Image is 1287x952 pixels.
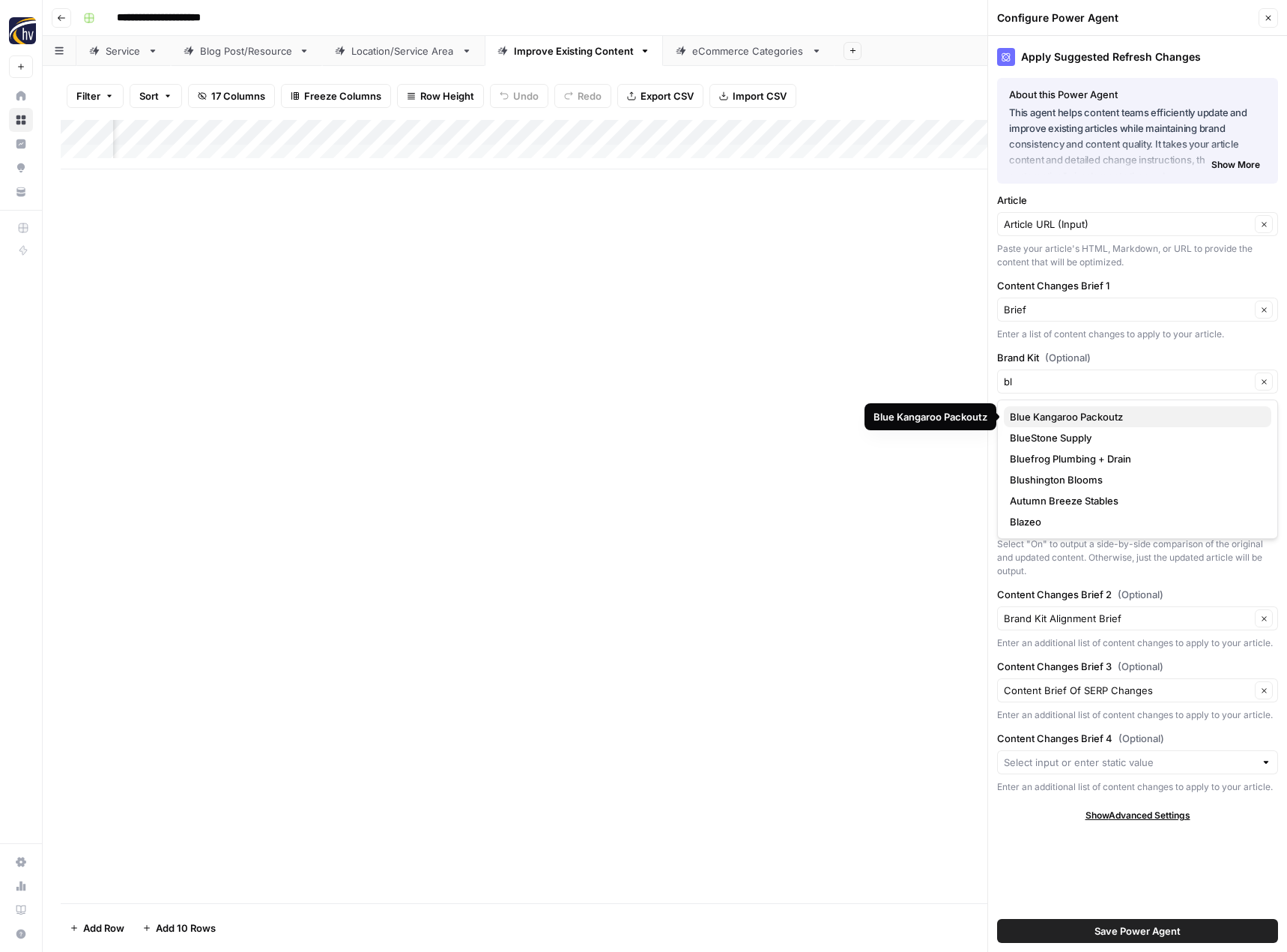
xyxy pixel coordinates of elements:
input: Article URL (Input) [1004,217,1250,232]
div: Location/Service Area [351,43,455,58]
div: About this Power Agent [1009,87,1266,102]
a: Improve Existing Content [485,36,663,66]
label: Content Changes Brief 3 [997,659,1278,674]
button: Workspace: HigherVisibility [9,12,33,49]
a: Opportunities [9,156,33,180]
label: Brand Kit [997,350,1278,365]
div: Select "On" to output a side-by-side comparison of the original and updated content. Otherwise, j... [997,537,1278,578]
label: Article [997,193,1278,208]
span: Blazeo [1010,514,1259,529]
span: Show Advanced Settings [1085,809,1190,822]
button: Undo [490,84,548,108]
span: Row Height [420,88,474,103]
button: Row Height [397,84,484,108]
span: Filter [76,88,100,103]
button: 17 Columns [188,84,275,108]
button: Sort [130,84,182,108]
div: eCommerce Categories [692,43,805,58]
button: Save Power Agent [997,919,1278,943]
a: Home [9,84,33,108]
input: Select input or enter static value [1004,755,1255,770]
input: Brief [1004,302,1250,317]
div: Enter an additional list of content changes to apply to your article. [997,780,1278,794]
span: Freeze Columns [304,88,381,103]
span: Blue Kangaroo Packoutz [1010,409,1259,424]
span: (Optional) [1118,731,1164,746]
div: Blog Post/Resource [200,43,293,58]
span: Bluefrog Plumbing + Drain [1010,451,1259,466]
a: Service [76,36,171,66]
div: Apply Suggested Refresh Changes [997,48,1278,66]
button: Help + Support [9,922,33,946]
span: (Optional) [1118,659,1163,674]
button: Export CSV [617,84,703,108]
label: Content Changes Brief 2 [997,587,1278,602]
input: HigherVisibility [1004,374,1250,389]
a: eCommerce Categories [663,36,835,66]
input: Content Brief Of SERP Changes [1004,683,1250,698]
div: Enter an additional list of content changes to apply to your article. [997,636,1278,650]
a: Blog Post/Resource [171,36,322,66]
a: Settings [9,850,33,874]
a: Browse [9,108,33,132]
div: Service [106,43,142,58]
span: Sort [139,88,159,103]
span: Add Row [83,921,124,936]
button: Add 10 Rows [133,916,225,940]
a: Insights [9,132,33,156]
button: Import CSV [709,84,796,108]
span: Autumn Breeze Stables [1010,493,1259,508]
span: Add 10 Rows [156,921,216,936]
div: Enter an additional list of content changes to apply to your article. [997,708,1278,722]
a: Learning Hub [9,898,33,922]
span: Redo [578,88,602,103]
span: Export CSV [641,88,694,103]
span: Save Power Agent [1094,924,1181,939]
button: Freeze Columns [281,84,391,108]
img: HigherVisibility Logo [9,17,36,44]
button: Show More [1205,155,1266,175]
span: (Optional) [1118,587,1163,602]
input: Brand Kit Alignment Brief [1004,611,1250,626]
span: 17 Columns [211,88,265,103]
span: Show More [1211,158,1260,172]
button: Redo [554,84,611,108]
span: Undo [513,88,539,103]
a: Location/Service Area [322,36,485,66]
div: Improve Existing Content [514,43,634,58]
a: Your Data [9,180,33,204]
button: Add Row [61,916,133,940]
span: BlueStone Supply [1010,430,1259,445]
p: This agent helps content teams efficiently update and improve existing articles while maintaining... [1009,105,1266,169]
label: Content Changes Brief 1 [997,278,1278,293]
div: Paste your article's HTML, Markdown, or URL to provide the content that will be optimized. [997,242,1278,269]
span: (Optional) [1045,350,1091,365]
a: Usage [9,874,33,898]
span: Import CSV [733,88,787,103]
div: Enter a list of content changes to apply to your article. [997,328,1278,341]
label: Content Changes Brief 4 [997,731,1278,746]
div: Blue Kangaroo Packoutz [873,409,987,424]
button: Filter [67,84,124,108]
span: Blushington Blooms [1010,472,1259,487]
